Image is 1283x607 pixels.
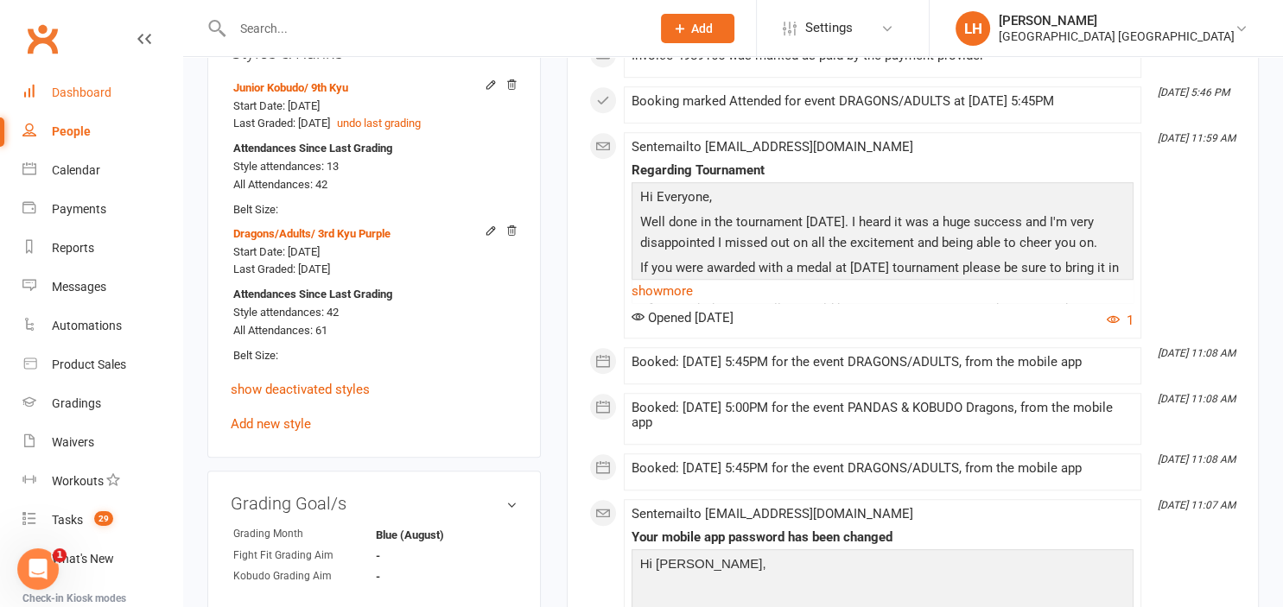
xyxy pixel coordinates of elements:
div: Calendar [52,163,100,177]
span: Belt Size: [233,203,278,216]
a: Product Sales [22,345,182,384]
p: If you were awarded with a medal at [DATE] tournament please be sure to bring it in over the next... [636,257,1129,345]
i: [DATE] 11:08 AM [1158,393,1235,405]
button: 1 [1107,310,1134,331]
span: Style attendances: 13 [233,160,339,173]
div: LH [956,11,990,46]
span: All Attendances: 61 [233,324,327,337]
div: Booking marked Attended for event DRAGONS/ADULTS at [DATE] 5:45PM [632,94,1134,109]
a: Dragons/Adults [233,227,391,240]
a: Dashboard [22,73,182,112]
div: Payments [52,202,106,216]
span: Sent email to [EMAIL_ADDRESS][DOMAIN_NAME] [632,506,913,522]
span: Sent email to [EMAIL_ADDRESS][DOMAIN_NAME] [632,139,913,155]
span: Start Date: [DATE] [233,99,320,112]
div: Booked: [DATE] 5:45PM for the event DRAGONS/ADULTS, from the mobile app [632,461,1134,476]
div: Workouts [52,474,104,488]
div: Waivers [52,435,94,449]
button: undo last grading [337,115,421,133]
p: Well done in the tournament [DATE]. I heard it was a huge success and I'm very disappointed I mis... [636,212,1129,257]
a: Junior Kobudo [233,81,348,94]
h3: Grading Goal/s [231,494,518,513]
div: Booked: [DATE] 5:45PM for the event DRAGONS/ADULTS, from the mobile app [632,355,1134,370]
i: [DATE] 11:08 AM [1158,347,1235,359]
a: Automations [22,307,182,345]
i: [DATE] 5:46 PM [1158,86,1229,98]
div: Tasks [52,513,83,527]
span: All Attendances: 42 [233,178,327,191]
a: Clubworx [21,17,64,60]
div: Automations [52,319,122,332]
div: Reports [52,241,94,255]
button: Add [661,14,734,43]
strong: - [376,570,475,583]
div: Booked: [DATE] 5:00PM for the event PANDAS & KOBUDO Dragons, from the mobile app [632,401,1134,430]
div: Dashboard [52,85,111,99]
i: [DATE] 11:59 AM [1158,132,1235,144]
p: Hi Everyone, [636,187,1129,212]
strong: Attendances Since Last Grading [233,140,392,158]
span: / 3rd Kyu Purple [311,227,391,240]
p: Hi [PERSON_NAME], [636,553,1129,579]
a: Waivers [22,423,182,462]
span: Style attendances: 42 [233,306,339,319]
div: Grading Month [233,526,376,542]
span: Last Graded: [DATE] [233,262,330,275]
span: Opened [DATE] [632,310,734,326]
div: Product Sales [52,357,126,371]
a: People [22,112,182,151]
a: Gradings [22,384,182,423]
a: Tasks 29 [22,501,182,540]
span: 1 [53,548,67,562]
span: Settings [805,9,853,47]
div: Your mobile app password has been changed [632,530,1134,545]
div: Messages [52,280,106,294]
div: Gradings [52,396,101,410]
iframe: Intercom live chat [17,548,59,590]
a: Reports [22,229,182,268]
input: Search... [227,16,638,41]
span: / 9th Kyu [304,81,348,94]
a: Calendar [22,151,182,190]
strong: Blue (August) [376,528,475,541]
a: Add new style [231,416,311,432]
a: show deactivated styles [231,382,370,397]
strong: Attendances Since Last Grading [233,286,392,304]
span: 29 [94,511,113,526]
a: What's New [22,540,182,579]
span: Last Graded: [DATE] [233,117,330,130]
a: Workouts [22,462,182,501]
i: [DATE] 11:08 AM [1158,453,1235,465]
span: Add [691,22,713,35]
a: Payments [22,190,182,229]
div: Fight Fit Grading Aim [233,547,376,564]
div: What's New [52,552,114,566]
a: Messages [22,268,182,307]
div: Kobudo Grading Aim [233,568,376,585]
span: Belt Size: [233,349,278,362]
i: [DATE] 11:07 AM [1158,499,1235,511]
strong: - [376,549,475,562]
div: [GEOGRAPHIC_DATA] [GEOGRAPHIC_DATA] [999,28,1235,44]
div: Regarding Tournament [632,163,1134,178]
a: show more [632,279,1134,303]
div: [PERSON_NAME] [999,13,1235,28]
div: People [52,124,91,138]
span: Start Date: [DATE] [233,245,320,258]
